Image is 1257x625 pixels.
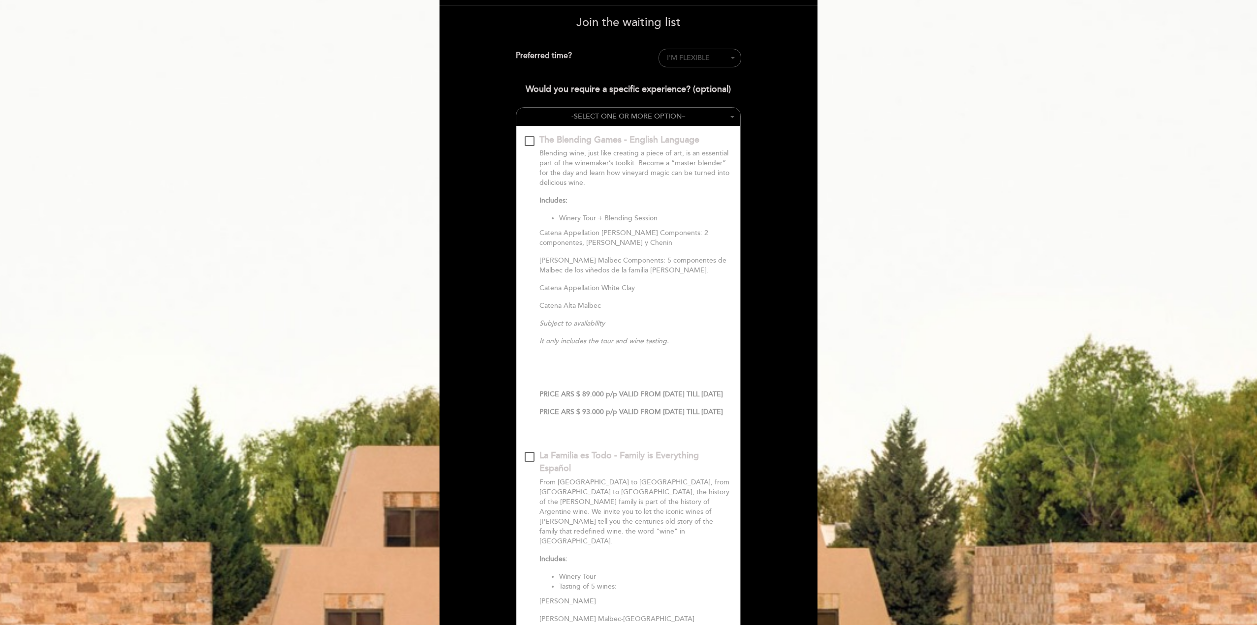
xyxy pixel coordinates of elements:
[559,213,732,223] li: Winery Tour + Blending Session
[659,49,741,67] button: I'M FLEXIBLE
[574,112,682,120] span: SELECT ONE OR MORE OPTION
[539,408,723,416] strong: PRICE ARS $ 93.000 p/p VALID FROM [DATE] TILL [DATE]
[539,449,732,475] div: La Familia es Todo - Family is Everything Español
[516,49,659,67] div: Preferred time?
[539,477,732,546] p: From [GEOGRAPHIC_DATA] to [GEOGRAPHIC_DATA], from [GEOGRAPHIC_DATA] to [GEOGRAPHIC_DATA], the his...
[525,134,732,442] md-checkbox: The Blending Games - English Language Blending wine, just like creating a piece of art, is an ess...
[539,196,567,205] strong: Includes:
[539,555,567,563] strong: Includes:
[659,49,741,67] ol: - Select -
[667,54,710,62] span: I'M FLEXIBLE
[539,614,732,624] p: [PERSON_NAME] Malbec-[GEOGRAPHIC_DATA]
[539,228,732,248] p: Catena Appellation [PERSON_NAME] Components: 2 componentes, [PERSON_NAME] y Chenin
[539,149,732,188] p: Blending wine, just like creating a piece of art, is an essential part of the winemaker’s toolkit...
[693,84,731,94] span: (optional)
[571,112,685,120] span: - –
[526,84,691,94] span: Would you require a specific experience?
[539,256,732,275] p: [PERSON_NAME] Malbec Components: 5 componentes de Malbec de los viñedos de la familia [PERSON_NAME].
[539,283,732,293] p: Catena Appellation White Clay
[516,108,741,126] button: -SELECT ONE OR MORE OPTION–
[559,572,732,582] li: Winery Tour
[539,596,732,606] p: [PERSON_NAME]
[539,337,669,345] em: It only includes the tour and wine tasting.
[446,16,811,29] h3: Join the waiting list
[539,390,723,398] strong: PRICE ARS $ 89.000 p/p VALID FROM [DATE] TILL [DATE]
[539,134,699,147] div: The Blending Games - English Language
[539,301,732,311] p: Catena Alta Malbec
[539,319,605,327] em: Subject to availability
[559,582,732,592] li: Tasting of 5 wines:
